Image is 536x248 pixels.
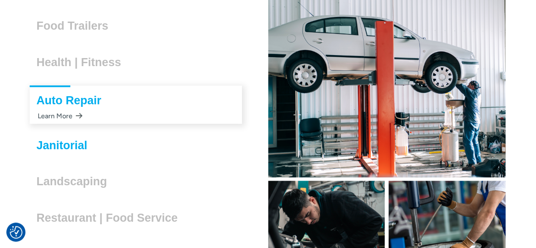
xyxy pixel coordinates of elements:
[36,56,128,68] h3: Health | Fitness
[36,175,114,187] h3: Landscaping
[36,107,83,124] div: Learn More
[36,20,115,32] h3: Food Trailers
[10,226,22,239] img: Revisit consent button
[36,211,184,224] h3: Restaurant | Food Service
[10,226,22,239] button: Consent Preferences
[36,94,108,106] h3: Auto Repair
[36,139,94,151] h3: Janitorial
